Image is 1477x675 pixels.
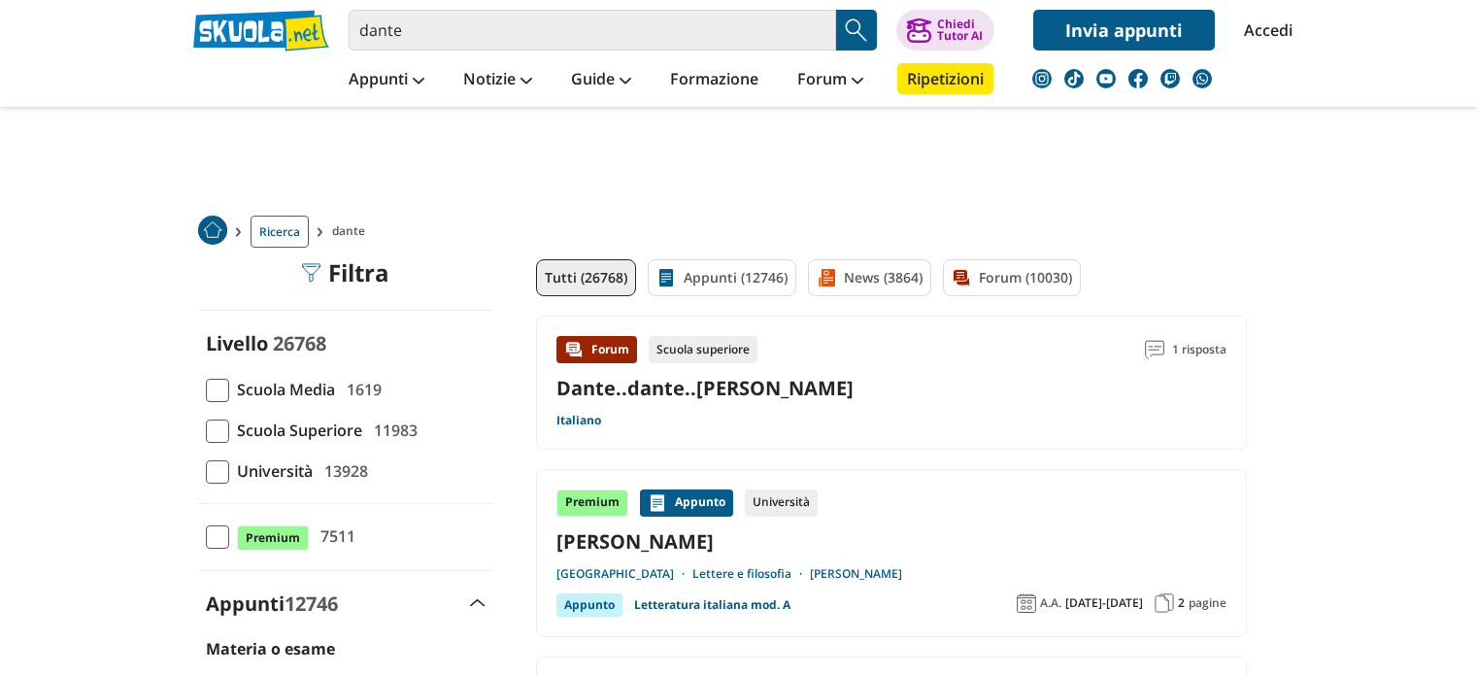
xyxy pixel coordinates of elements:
img: Apri e chiudi sezione [470,599,486,607]
button: ChiediTutor AI [896,10,994,51]
span: 2 [1178,595,1185,611]
a: Accedi [1244,10,1285,51]
div: Scuola superiore [649,336,757,363]
span: 7511 [313,523,355,549]
a: Guide [566,63,636,98]
img: facebook [1128,69,1148,88]
img: Appunti contenuto [648,493,667,513]
span: 11983 [366,418,418,443]
a: Ricerca [251,216,309,248]
img: Commenti lettura [1145,340,1164,359]
img: Pagine [1155,593,1174,613]
span: 1 risposta [1172,336,1226,363]
img: youtube [1096,69,1116,88]
img: Forum filtro contenuto [952,268,971,287]
img: instagram [1032,69,1052,88]
a: [PERSON_NAME] [556,528,1226,555]
span: Premium [237,525,309,551]
a: [GEOGRAPHIC_DATA] [556,566,692,582]
div: Appunto [640,489,733,517]
a: Italiano [556,413,601,428]
img: News filtro contenuto [817,268,836,287]
a: [PERSON_NAME] [810,566,902,582]
a: Home [198,216,227,248]
div: Appunto [556,593,622,617]
a: Letteratura italiana mod. A [634,593,790,617]
img: Forum contenuto [564,340,584,359]
a: Formazione [665,63,763,98]
a: Forum (10030) [943,259,1081,296]
div: Filtra [301,259,389,287]
a: News (3864) [808,259,931,296]
div: Università [745,489,818,517]
a: Ripetizioni [897,63,993,94]
button: Search Button [836,10,877,51]
img: Filtra filtri mobile [301,263,320,283]
a: Dante..dante..[PERSON_NAME] [556,375,854,401]
span: [DATE]-[DATE] [1065,595,1143,611]
img: twitch [1160,69,1180,88]
div: Chiedi Tutor AI [937,18,983,42]
img: WhatsApp [1192,69,1212,88]
label: Appunti [206,591,338,617]
a: Tutti (26768) [536,259,636,296]
div: Premium [556,489,628,517]
a: Lettere e filosofia [692,566,810,582]
span: Scuola Superiore [229,418,362,443]
input: Cerca appunti, riassunti o versioni [349,10,836,51]
label: Materia o esame [206,638,335,659]
img: Home [198,216,227,245]
a: Appunti [344,63,429,98]
span: Scuola Media [229,377,335,402]
span: Università [229,458,313,484]
img: Cerca appunti, riassunti o versioni [842,16,871,45]
span: 26768 [273,330,326,356]
span: dante [332,216,373,248]
span: pagine [1189,595,1226,611]
span: 1619 [339,377,382,402]
img: Appunti filtro contenuto [656,268,676,287]
img: Anno accademico [1017,593,1036,613]
label: Livello [206,330,268,356]
span: 12746 [285,591,338,617]
div: Forum [556,336,637,363]
a: Invia appunti [1033,10,1215,51]
a: Notizie [458,63,537,98]
span: A.A. [1040,595,1061,611]
a: Forum [792,63,868,98]
span: 13928 [317,458,368,484]
img: tiktok [1064,69,1084,88]
a: Appunti (12746) [648,259,796,296]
